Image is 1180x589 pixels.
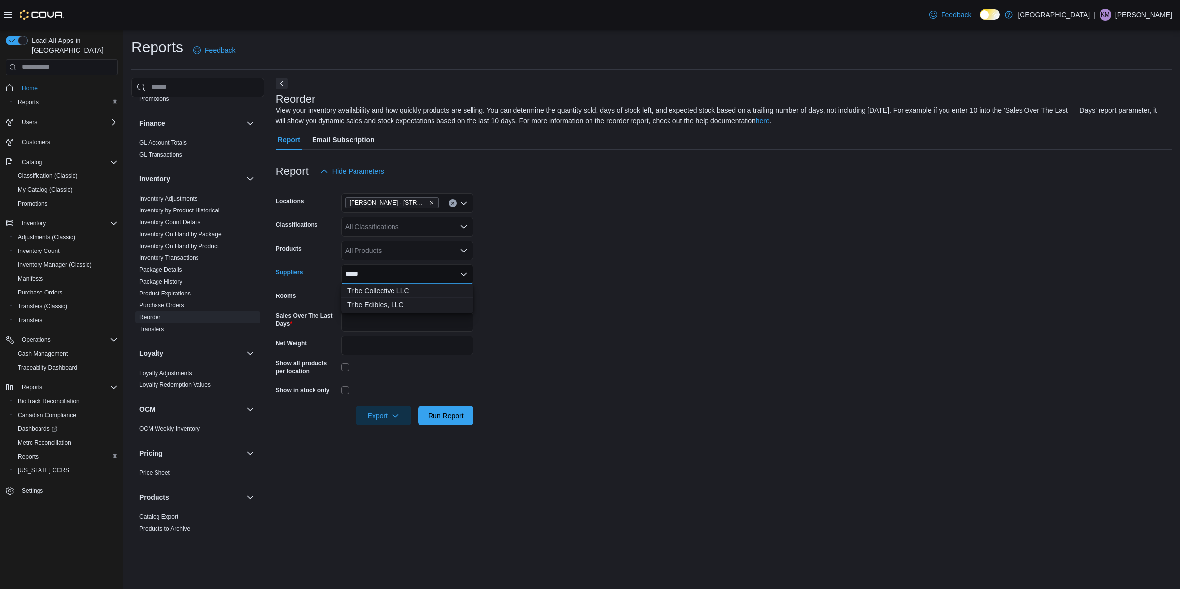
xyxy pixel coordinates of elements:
[18,453,39,461] span: Reports
[22,138,50,146] span: Customers
[1100,9,1111,21] div: Kris Miller
[244,447,256,459] button: Pricing
[139,118,242,128] button: Finance
[18,156,46,168] button: Catalog
[18,334,118,346] span: Operations
[139,325,164,333] span: Transfers
[139,242,219,250] span: Inventory On Hand by Product
[341,298,473,312] button: Tribe Edibles, LLC
[276,221,318,229] label: Classifications
[14,451,42,463] a: Reports
[10,183,121,197] button: My Catalog (Classic)
[18,82,118,94] span: Home
[139,254,199,262] span: Inventory Transactions
[10,95,121,109] button: Reports
[14,273,47,285] a: Manifests
[14,231,118,243] span: Adjustments (Classic)
[276,78,288,89] button: Next
[14,464,118,476] span: Washington CCRS
[139,290,191,297] span: Product Expirations
[2,216,121,230] button: Inventory
[139,469,170,476] a: Price Sheet
[14,259,118,271] span: Inventory Manager (Classic)
[10,450,121,463] button: Reports
[139,139,187,147] span: GL Account Totals
[139,278,182,285] a: Package History
[18,98,39,106] span: Reports
[18,316,42,324] span: Transfers
[14,184,77,196] a: My Catalog (Classic)
[139,448,162,458] h3: Pricing
[139,243,219,250] a: Inventory On Hand by Product
[139,348,163,358] h3: Loyalty
[14,362,118,374] span: Traceabilty Dashboard
[244,347,256,359] button: Loyalty
[14,314,46,326] a: Transfers
[14,348,72,360] a: Cash Management
[139,151,182,158] a: GL Transactions
[131,423,264,439] div: OCM
[139,218,201,226] span: Inventory Count Details
[276,386,330,394] label: Show in stock only
[14,362,81,374] a: Traceabilty Dashboard
[10,258,121,272] button: Inventory Manager (Classic)
[2,81,121,95] button: Home
[10,286,121,299] button: Purchase Orders
[18,484,118,497] span: Settings
[18,364,77,372] span: Traceabilty Dashboard
[278,130,300,150] span: Report
[460,223,468,231] button: Open list of options
[276,339,307,347] label: Net Weight
[189,41,239,60] a: Feedback
[14,170,118,182] span: Classification (Classic)
[10,463,121,477] button: [US_STATE] CCRS
[14,287,67,298] a: Purchase Orders
[139,492,242,502] button: Products
[347,300,468,310] span: Tribe Edibles, LLC
[14,451,118,463] span: Reports
[10,408,121,422] button: Canadian Compliance
[14,464,73,476] a: [US_STATE] CCRS
[10,299,121,313] button: Transfers (Classic)
[10,347,121,361] button: Cash Management
[332,167,384,176] span: Hide Parameters
[139,231,222,238] a: Inventory On Hand by Package
[1094,9,1096,21] p: |
[18,200,48,208] span: Promotions
[20,10,64,20] img: Cova
[10,394,121,408] button: BioTrack Reconciliation
[139,254,199,261] a: Inventory Transactions
[18,217,118,229] span: Inventory
[356,406,411,425] button: Export
[276,166,309,177] h3: Report
[18,334,55,346] button: Operations
[345,197,439,208] span: Classen - 1217 N. Classen Blvd
[276,93,315,105] h3: Reorder
[14,409,118,421] span: Canadian Compliance
[10,361,121,375] button: Traceabilty Dashboard
[139,266,182,273] a: Package Details
[2,115,121,129] button: Users
[139,404,242,414] button: OCM
[18,381,46,393] button: Reports
[18,275,43,283] span: Manifests
[14,96,42,108] a: Reports
[18,466,69,474] span: [US_STATE] CCRS
[139,348,242,358] button: Loyalty
[428,411,464,421] span: Run Report
[22,383,42,391] span: Reports
[18,411,76,419] span: Canadian Compliance
[14,437,118,449] span: Metrc Reconciliation
[10,169,121,183] button: Classification (Classic)
[18,116,41,128] button: Users
[18,136,54,148] a: Customers
[276,105,1167,126] div: View your inventory availability and how quickly products are selling. You can determine the quan...
[10,230,121,244] button: Adjustments (Classic)
[139,425,200,433] span: OCM Weekly Inventory
[10,197,121,210] button: Promotions
[139,313,160,321] span: Reorder
[139,301,184,309] span: Purchase Orders
[139,448,242,458] button: Pricing
[18,439,71,447] span: Metrc Reconciliation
